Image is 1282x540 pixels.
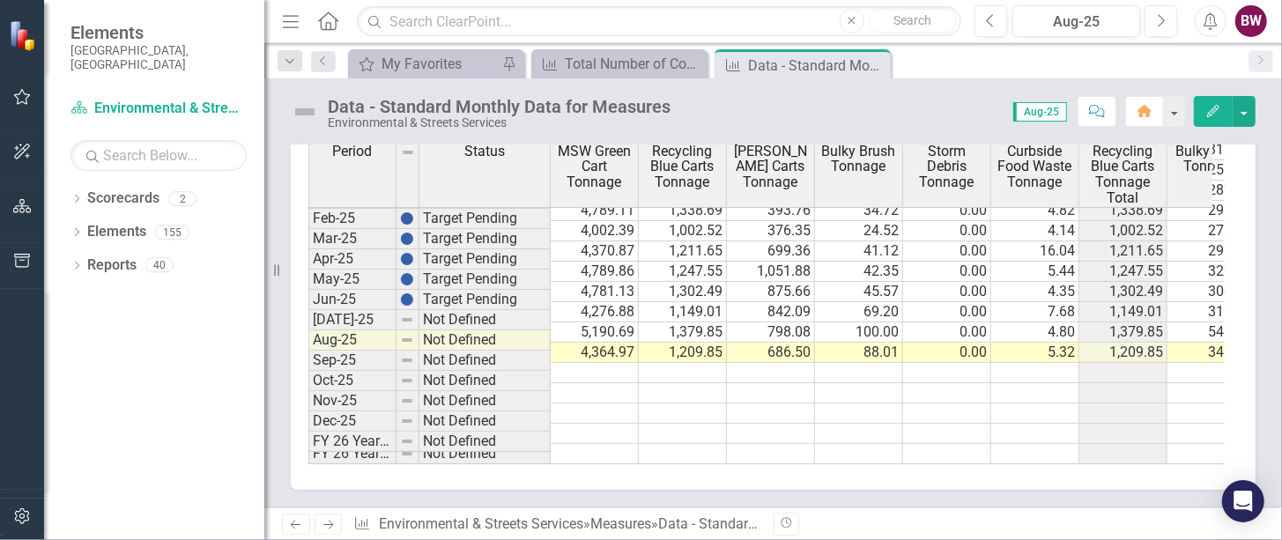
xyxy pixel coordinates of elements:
td: 0.00 [903,201,991,221]
input: Search Below... [70,140,247,171]
td: 4,789.11 [551,201,639,221]
td: 0.00 [903,282,991,302]
td: 376.35 [727,221,815,241]
div: Environmental & Streets Services [328,116,671,129]
td: 312.99 [1167,302,1256,322]
td: 1,338.69 [1079,201,1167,221]
td: 4,789.86 [551,262,639,282]
div: Aug-25 [1019,11,1135,33]
td: 0.00 [903,241,991,262]
td: 327.83 [1167,262,1256,282]
td: 0.00 [903,343,991,363]
span: MSW Green Cart Tonnage [554,144,634,190]
div: Data - Standard Monthly Data for Measures [658,515,930,532]
td: 291.19 [1167,201,1256,221]
td: 1,247.55 [639,262,727,282]
img: 8DAGhfEEPCf229AAAAAElFTkSuQmCC [400,447,414,461]
a: Scorecards [87,189,159,209]
input: Search ClearPoint... [357,6,960,37]
span: Period [333,144,373,159]
td: 304.47 [1167,282,1256,302]
img: 8DAGhfEEPCf229AAAAAElFTkSuQmCC [400,313,414,327]
td: 343.84 [1167,343,1256,363]
div: 2 [168,191,196,206]
td: 875.66 [727,282,815,302]
div: Data - Standard Monthly Data for Measures [748,55,886,77]
td: [DATE]-25 [308,310,396,330]
td: Target Pending [419,229,551,249]
div: Total Number of Code Enforcement Site Visits Completed [565,53,703,75]
td: 4,781.13 [551,282,639,302]
td: 1,002.52 [639,221,727,241]
td: Not Defined [419,432,551,452]
td: 542.31 [1167,322,1256,343]
td: 0.00 [903,302,991,322]
img: BgCOk07PiH71IgAAAABJRU5ErkJggg== [400,232,414,246]
td: Feb-25 [308,209,396,229]
td: 4,364.97 [551,343,639,363]
td: Not Defined [419,351,551,371]
div: Data - Standard Monthly Data for Measures [328,97,671,116]
td: Target Pending [419,249,551,270]
td: 88.01 [815,343,903,363]
td: 1,149.01 [1079,302,1167,322]
td: FY 26 Year End [308,444,396,464]
td: 4,370.87 [551,241,639,262]
img: BgCOk07PiH71IgAAAABJRU5ErkJggg== [400,292,414,307]
span: Search [893,13,931,27]
td: 298.68 [1167,241,1256,262]
img: BgCOk07PiH71IgAAAABJRU5ErkJggg== [400,252,414,266]
td: 5.32 [991,343,1079,363]
td: 4.35 [991,282,1079,302]
td: 0.00 [903,221,991,241]
span: Aug-25 [1013,102,1067,122]
a: Environmental & Streets Services [379,515,583,532]
td: 1,149.01 [639,302,727,322]
td: Mar-25 [308,229,396,249]
a: Reports [87,255,137,276]
td: 69.20 [815,302,903,322]
span: [PERSON_NAME] Carts Tonnage [730,144,811,190]
td: 41.12 [815,241,903,262]
td: 1,209.85 [1079,343,1167,363]
td: 1,379.85 [1079,322,1167,343]
td: Apr-25 [308,249,396,270]
td: Not Defined [419,310,551,330]
td: 1,051.88 [727,262,815,282]
a: Environmental & Streets Services [70,99,247,119]
td: Not Defined [419,411,551,432]
a: Total Number of Code Enforcement Site Visits Completed [536,53,703,75]
img: 8DAGhfEEPCf229AAAAAElFTkSuQmCC [400,353,414,367]
td: 7.68 [991,302,1079,322]
td: Not Defined [419,444,551,464]
img: ClearPoint Strategy [9,20,40,51]
td: 34.72 [815,201,903,221]
td: 4.14 [991,221,1079,241]
div: My Favorites [382,53,498,75]
span: Elements [70,22,247,43]
td: 393.76 [727,201,815,221]
td: 842.09 [727,302,815,322]
div: BW [1235,5,1267,37]
td: Target Pending [419,209,551,229]
span: Status [464,144,505,159]
img: Not Defined [291,98,319,126]
img: BgCOk07PiH71IgAAAABJRU5ErkJggg== [400,211,414,226]
small: [GEOGRAPHIC_DATA], [GEOGRAPHIC_DATA] [70,43,247,72]
span: Bulky Brush Tonnage [819,144,899,174]
td: 0.00 [903,262,991,282]
span: Storm Debris Tonnage [907,144,987,190]
td: Not Defined [419,391,551,411]
a: Elements [87,222,146,242]
span: Recycling Blue Carts Tonnage [642,144,723,190]
td: 4,276.88 [551,302,639,322]
div: 40 [145,258,174,273]
td: Sep-25 [308,351,396,371]
button: Aug-25 [1012,5,1141,37]
a: Measures [590,515,651,532]
td: 1,302.49 [639,282,727,302]
img: 8DAGhfEEPCf229AAAAAElFTkSuQmCC [400,414,414,428]
td: Nov-25 [308,391,396,411]
div: Open Intercom Messenger [1222,480,1264,522]
td: 699.36 [727,241,815,262]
